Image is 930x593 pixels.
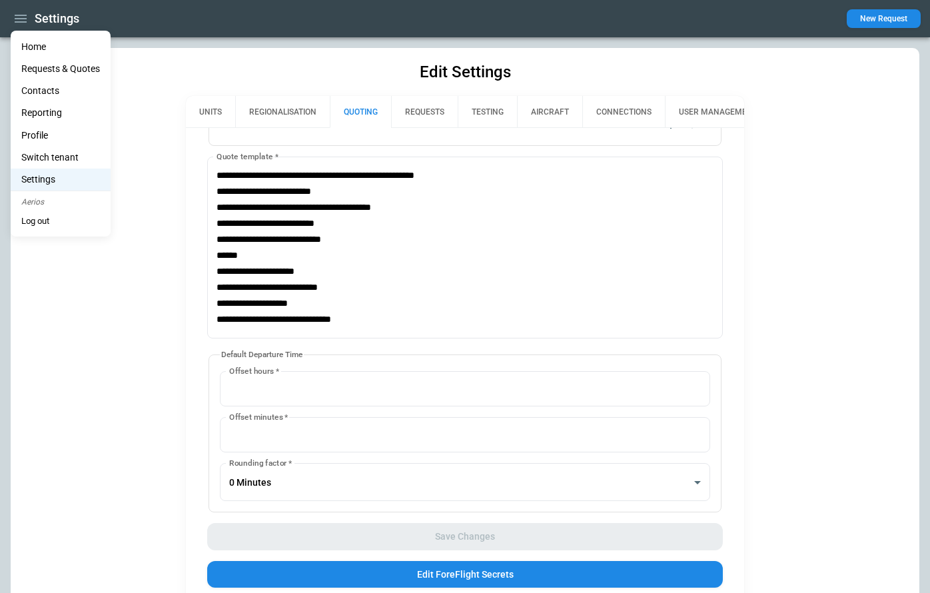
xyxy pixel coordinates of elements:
button: Log out [11,211,60,231]
a: Reporting [11,102,111,124]
a: Home [11,36,111,58]
li: Switch tenant [11,147,111,169]
a: Requests & Quotes [11,58,111,80]
a: Settings [11,169,111,191]
a: Contacts [11,80,111,102]
p: Aerios [11,191,111,211]
a: Profile [11,125,111,147]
